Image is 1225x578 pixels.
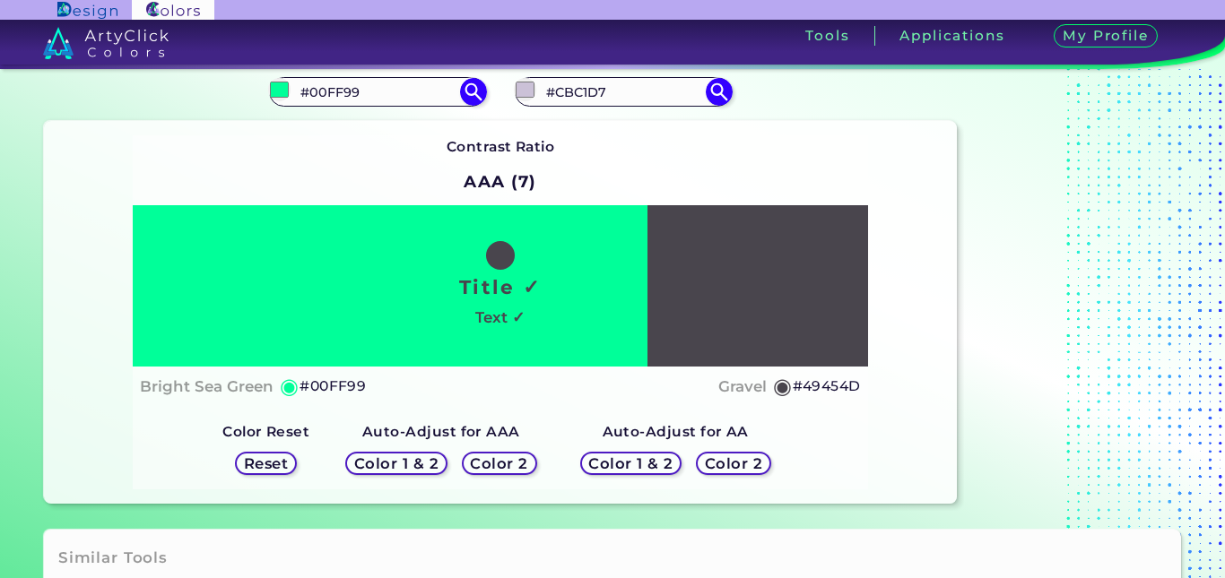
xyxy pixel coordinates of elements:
[43,27,169,59] img: logo_artyclick_colors_white.svg
[964,22,1188,512] iframe: Advertisement
[708,456,760,470] h5: Color 2
[362,423,520,440] strong: Auto-Adjust for AAA
[57,2,117,19] img: ArtyClick Design logo
[793,375,861,398] h5: #49454D
[460,78,487,105] img: icon search
[540,80,707,104] input: type color 2..
[473,456,526,470] h5: Color 2
[603,423,749,440] strong: Auto-Adjust for AA
[280,375,300,397] h5: ◉
[246,456,286,470] h5: Reset
[447,138,555,155] strong: Contrast Ratio
[58,548,168,569] h3: Similar Tools
[899,29,1004,42] h3: Applications
[773,375,793,397] h5: ◉
[222,423,309,440] strong: Color Reset
[359,456,435,470] h5: Color 1 & 2
[706,78,733,105] img: icon search
[805,29,849,42] h3: Tools
[593,456,669,470] h5: Color 1 & 2
[300,375,366,398] h5: #00FF99
[475,305,525,331] h4: Text ✓
[140,374,274,400] h4: Bright Sea Green
[1054,24,1158,48] h3: My Profile
[718,374,767,400] h4: Gravel
[459,273,542,300] h1: Title ✓
[456,162,544,202] h2: AAA (7)
[294,80,461,104] input: type color 1..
